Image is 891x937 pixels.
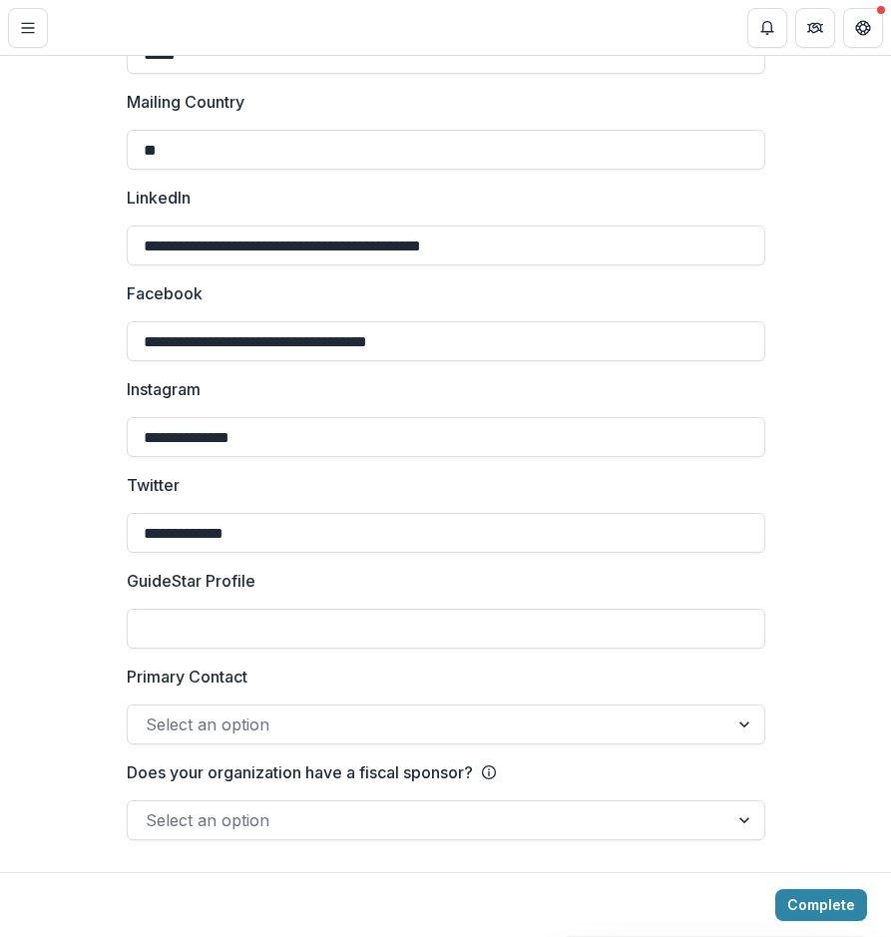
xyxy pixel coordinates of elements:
[127,569,255,593] p: GuideStar Profile
[127,281,203,305] p: Facebook
[843,8,883,48] button: Get Help
[127,760,473,784] p: Does your organization have a fiscal sponsor?
[127,186,191,210] p: LinkedIn
[127,377,201,401] p: Instagram
[747,8,787,48] button: Notifications
[775,889,867,921] button: Complete
[8,8,48,48] button: Toggle Menu
[795,8,835,48] button: Partners
[127,665,247,689] p: Primary Contact
[127,473,180,497] p: Twitter
[127,90,244,114] p: Mailing Country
